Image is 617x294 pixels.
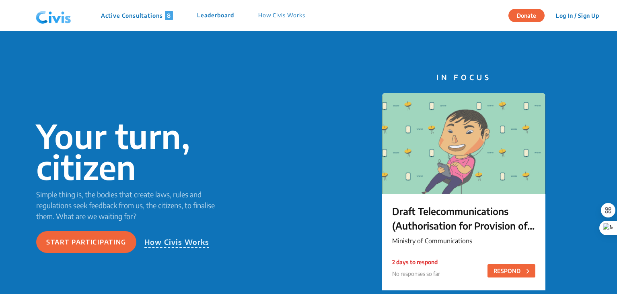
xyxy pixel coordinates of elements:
[101,11,173,20] p: Active Consultations
[36,189,227,222] p: Simple thing is, the bodies that create laws, rules and regulations seek feedback from us, the ci...
[392,204,535,233] p: Draft Telecommunications (Authorisation for Provision of Main Telecommunication Services) Rules, ...
[382,72,545,83] p: IN FOCUS
[392,236,535,246] p: Ministry of Communications
[197,11,234,20] p: Leaderboard
[551,9,604,22] button: Log In / Sign Up
[508,9,545,22] button: Donate
[165,11,173,20] span: 8
[36,120,227,182] p: Your turn, citizen
[144,236,210,248] p: How Civis Works
[508,11,551,19] a: Donate
[258,11,305,20] p: How Civis Works
[36,231,136,253] button: Start participating
[33,4,74,28] img: navlogo.png
[487,264,535,277] button: RESPOND
[392,270,440,277] span: No responses so far
[392,258,440,266] p: 2 days to respond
